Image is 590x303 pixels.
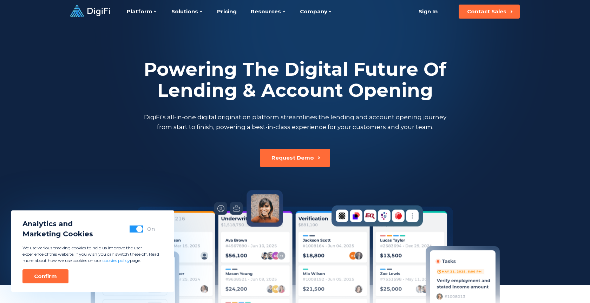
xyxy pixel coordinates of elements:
button: Request Demo [260,149,330,167]
a: cookies policy [103,258,130,263]
button: Confirm [22,269,68,283]
p: We use various tracking cookies to help us improve the user experience of this website. If you wi... [22,245,163,264]
div: Request Demo [271,154,314,161]
div: Confirm [34,273,57,280]
span: Analytics and [22,219,93,229]
h2: Powering The Digital Future Of Lending & Account Opening [142,59,448,101]
a: Sign In [410,5,446,19]
p: DigiFi’s all-in-one digital origination platform streamlines the lending and account opening jour... [142,112,448,132]
button: Contact Sales [459,5,520,19]
span: Marketing Cookies [22,229,93,239]
div: Contact Sales [467,8,506,15]
div: On [147,225,155,233]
